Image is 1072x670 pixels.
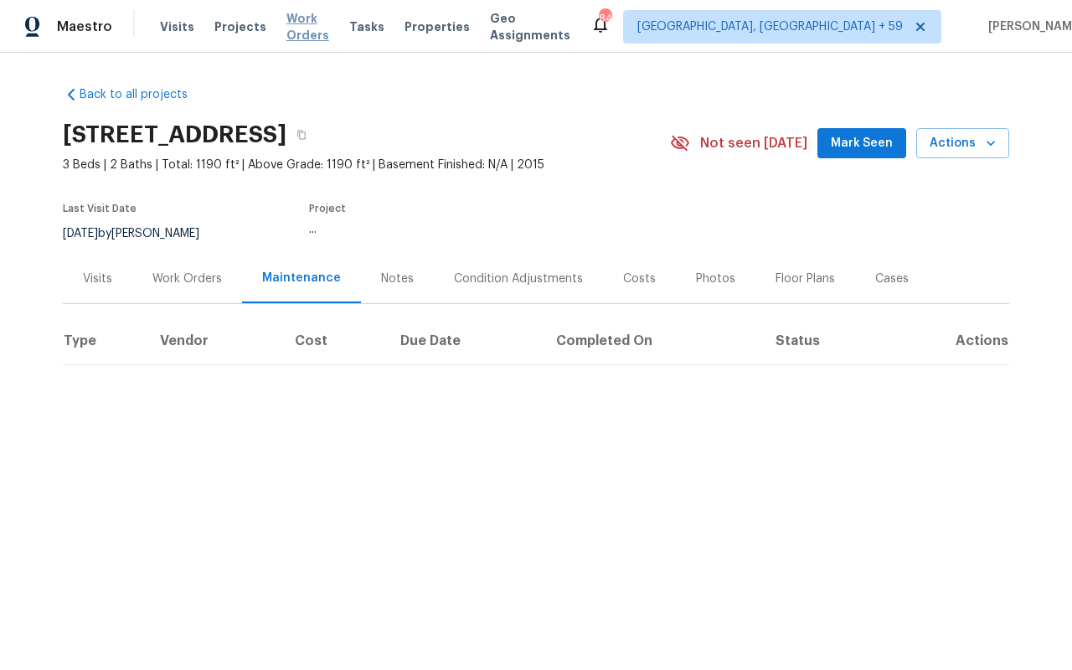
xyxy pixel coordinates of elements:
[63,126,286,143] h2: [STREET_ADDRESS]
[543,317,762,364] th: Completed On
[381,271,414,287] div: Notes
[776,271,835,287] div: Floor Plans
[831,133,893,154] span: Mark Seen
[309,224,631,235] div: ...
[762,317,889,364] th: Status
[286,10,329,44] span: Work Orders
[286,120,317,150] button: Copy Address
[490,10,570,44] span: Geo Assignments
[454,271,583,287] div: Condition Adjustments
[623,271,656,287] div: Costs
[281,317,388,364] th: Cost
[63,224,219,244] div: by [PERSON_NAME]
[160,18,194,35] span: Visits
[817,128,906,159] button: Mark Seen
[637,18,903,35] span: [GEOGRAPHIC_DATA], [GEOGRAPHIC_DATA] + 59
[700,135,807,152] span: Not seen [DATE]
[63,86,224,103] a: Back to all projects
[696,271,735,287] div: Photos
[214,18,266,35] span: Projects
[147,317,281,364] th: Vendor
[387,317,543,364] th: Due Date
[916,128,1009,159] button: Actions
[875,271,909,287] div: Cases
[930,133,996,154] span: Actions
[405,18,470,35] span: Properties
[63,157,670,173] span: 3 Beds | 2 Baths | Total: 1190 ft² | Above Grade: 1190 ft² | Basement Finished: N/A | 2015
[63,228,98,240] span: [DATE]
[349,21,384,33] span: Tasks
[63,317,147,364] th: Type
[262,270,341,286] div: Maintenance
[83,271,112,287] div: Visits
[309,204,346,214] span: Project
[57,18,112,35] span: Maestro
[152,271,222,287] div: Work Orders
[63,204,137,214] span: Last Visit Date
[889,317,1009,364] th: Actions
[599,10,611,27] div: 846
